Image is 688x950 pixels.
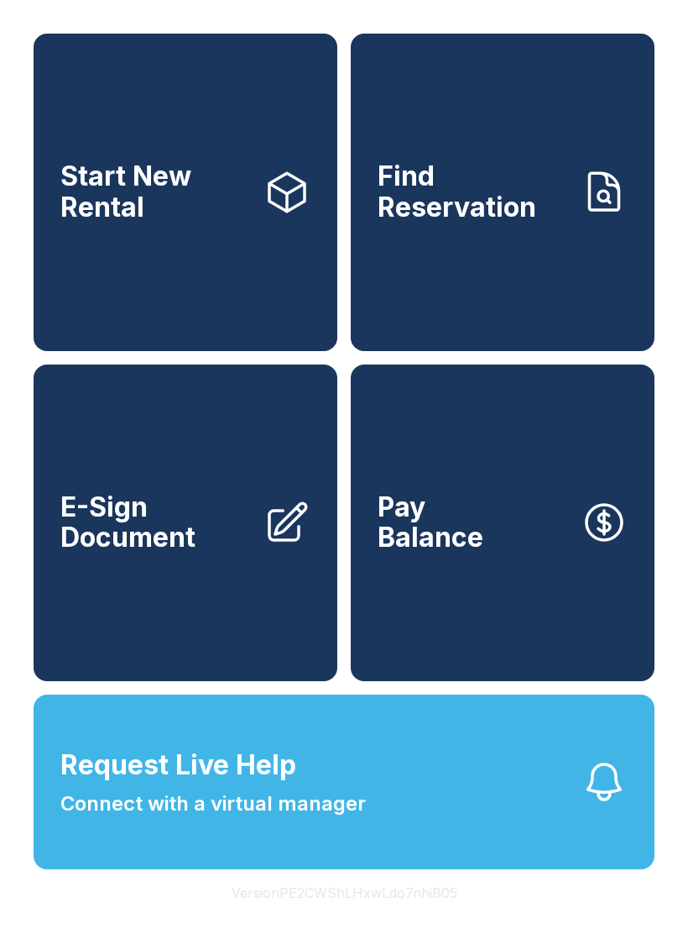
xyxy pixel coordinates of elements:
button: Request Live HelpConnect with a virtual manager [34,695,654,869]
a: Find Reservation [351,34,654,351]
a: PayBalance [351,365,654,682]
button: VersionPE2CWShLHxwLdo7nhiB05 [218,869,471,916]
span: Pay Balance [378,492,483,554]
span: Connect with a virtual manager [60,789,366,819]
span: Start New Rental [60,161,250,223]
span: E-Sign Document [60,492,250,554]
span: Request Live Help [60,745,296,785]
a: E-Sign Document [34,365,337,682]
a: Start New Rental [34,34,337,351]
span: Find Reservation [378,161,567,223]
